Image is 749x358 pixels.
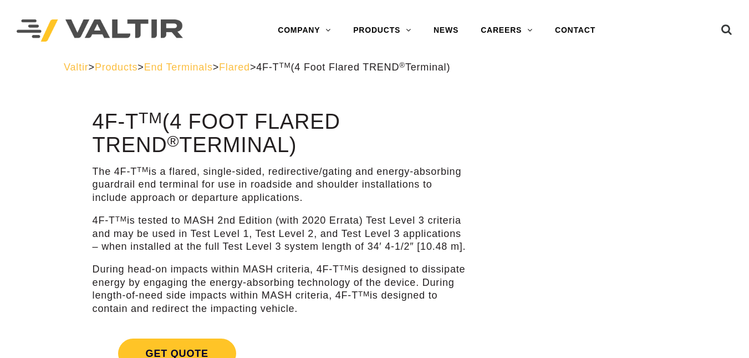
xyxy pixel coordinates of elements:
sup: TM [358,290,370,298]
a: Flared [219,62,250,73]
a: PRODUCTS [342,19,422,42]
sup: TM [115,215,127,223]
a: CAREERS [470,19,544,42]
h1: 4F-T (4 Foot Flared TREND Terminal) [93,110,470,157]
p: 4F-T is tested to MASH 2nd Edition (with 2020 Errata) Test Level 3 criteria and may be used in Te... [93,214,470,253]
sup: TM [339,264,351,272]
div: > > > > [64,61,685,74]
a: COMPANY [267,19,342,42]
span: 4F-T (4 Foot Flared TREND Terminal) [256,62,450,73]
sup: ® [399,61,405,69]
sup: TM [139,109,162,127]
p: The 4F-T is a flared, single-sided, redirective/gating and energy-absorbing guardrail end termina... [93,165,470,204]
sup: TM [137,165,149,174]
sup: TM [279,61,291,69]
a: CONTACT [544,19,607,42]
a: End Terminals [144,62,213,73]
a: NEWS [422,19,470,42]
img: Valtir [17,19,183,42]
a: Valtir [64,62,88,73]
sup: ® [167,132,179,150]
a: Products [95,62,137,73]
p: During head-on impacts within MASH criteria, 4F-T is designed to dissipate energy by engaging the... [93,263,470,315]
